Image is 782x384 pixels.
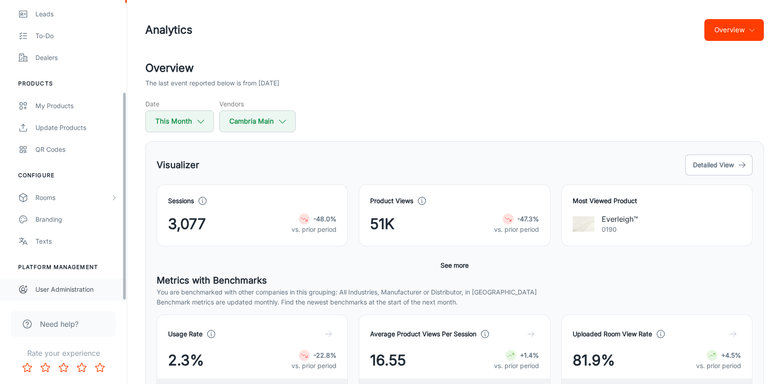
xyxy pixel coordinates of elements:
div: My Products [35,101,118,111]
button: Rate 1 star [18,359,36,377]
p: Benchmark metrics are updated monthly. Find the newest benchmarks at the start of the next month. [157,297,752,307]
span: 16.55 [370,349,406,371]
h4: Average Product Views Per Session [370,329,476,339]
h1: Analytics [145,22,193,38]
button: Overview [704,19,764,41]
p: vs. prior period [494,361,539,371]
strong: -47.3% [517,215,539,223]
h5: Metrics with Benchmarks [157,274,752,287]
span: 81.9% [573,349,615,371]
button: Cambria Main [219,110,296,132]
h4: Sessions [168,196,194,206]
div: Branding [35,214,118,224]
h5: Visualizer [157,158,199,172]
p: vs. prior period [494,224,539,234]
button: Detailed View [685,155,752,175]
p: You are benchmarked with other companies in this grouping: All Industries, Manufacturer or Distri... [157,287,752,297]
h4: Most Viewed Product [573,196,741,206]
p: vs. prior period [696,361,741,371]
strong: +4.5% [721,351,741,359]
button: See more [437,257,472,274]
p: Everleigh™ [602,214,638,224]
button: This Month [145,110,214,132]
div: To-do [35,31,118,41]
h2: Overview [145,60,764,76]
div: QR Codes [35,145,118,155]
p: vs. prior period [292,224,337,234]
h4: Usage Rate [168,329,203,339]
strong: -22.8% [313,351,337,359]
div: Rooms [35,193,110,203]
strong: -48.0% [313,215,337,223]
strong: +1.4% [520,351,539,359]
span: Need help? [40,319,79,329]
button: Rate 2 star [36,359,54,377]
p: 0190 [602,224,638,234]
h5: Vendors [219,99,296,109]
p: vs. prior period [292,361,337,371]
h4: Uploaded Room View Rate [573,329,652,339]
span: 3,077 [168,213,206,235]
button: Rate 5 star [91,359,109,377]
div: User Administration [35,284,118,294]
div: Leads [35,9,118,19]
p: Rate your experience [7,348,119,359]
h5: Date [145,99,214,109]
p: The last event reported below is from [DATE] [145,78,279,88]
div: Dealers [35,53,118,63]
button: Rate 3 star [54,359,73,377]
span: 2.3% [168,349,204,371]
img: Everleigh™ [573,213,594,235]
button: Rate 4 star [73,359,91,377]
div: Texts [35,236,118,246]
span: 51K [370,213,395,235]
h4: Product Views [370,196,413,206]
div: Update Products [35,123,118,133]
